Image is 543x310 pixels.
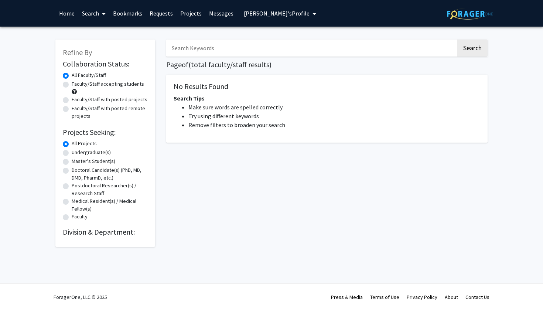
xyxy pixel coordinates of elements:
label: Faculty/Staff accepting students [72,80,144,88]
label: Undergraduate(s) [72,149,111,156]
a: Home [55,0,78,26]
a: Search [78,0,109,26]
h5: No Results Found [174,82,480,91]
h1: Page of ( total faculty/staff results) [166,60,488,69]
label: All Projects [72,140,97,147]
a: Projects [177,0,205,26]
button: Search [457,40,488,57]
a: Press & Media [331,294,363,300]
a: About [445,294,458,300]
label: Postdoctoral Researcher(s) / Research Staff [72,182,148,197]
label: Faculty/Staff with posted projects [72,96,147,103]
label: Faculty [72,213,88,221]
span: [PERSON_NAME]'s Profile [244,10,310,17]
a: Terms of Use [370,294,399,300]
a: Messages [205,0,237,26]
span: Search Tips [174,95,205,102]
label: Faculty/Staff with posted remote projects [72,105,148,120]
h2: Projects Seeking: [63,128,148,137]
nav: Page navigation [166,150,488,167]
span: Refine By [63,48,92,57]
img: ForagerOne Logo [447,8,493,20]
label: Medical Resident(s) / Medical Fellow(s) [72,197,148,213]
a: Privacy Policy [407,294,437,300]
a: Bookmarks [109,0,146,26]
li: Try using different keywords [188,112,480,120]
li: Make sure words are spelled correctly [188,103,480,112]
a: Requests [146,0,177,26]
label: All Faculty/Staff [72,71,106,79]
div: ForagerOne, LLC © 2025 [54,284,107,310]
label: Master's Student(s) [72,157,115,165]
label: Doctoral Candidate(s) (PhD, MD, DMD, PharmD, etc.) [72,166,148,182]
input: Search Keywords [166,40,456,57]
h2: Division & Department: [63,228,148,236]
h2: Collaboration Status: [63,59,148,68]
a: Contact Us [465,294,489,300]
li: Remove filters to broaden your search [188,120,480,129]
